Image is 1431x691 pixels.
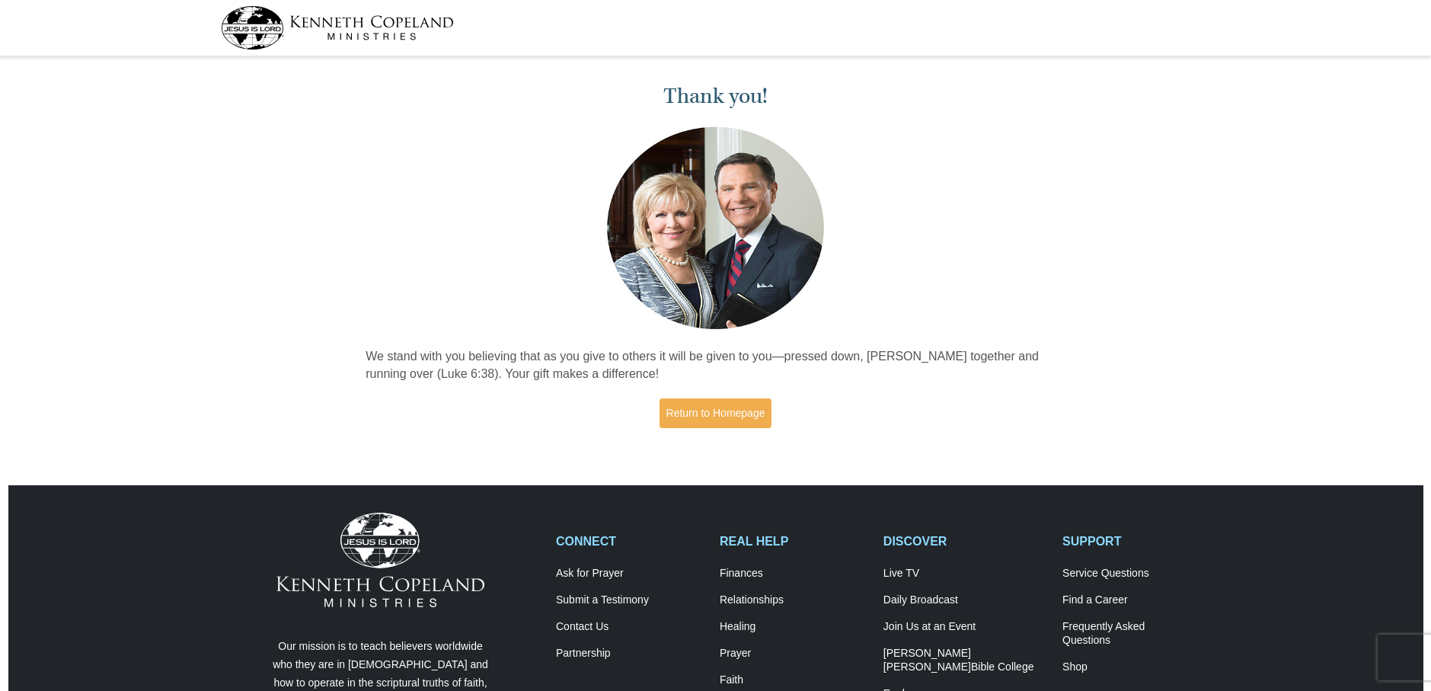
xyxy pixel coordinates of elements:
[883,647,1046,674] a: [PERSON_NAME] [PERSON_NAME]Bible College
[366,348,1065,383] p: We stand with you believing that as you give to others it will be given to you—pressed down, [PER...
[720,593,867,607] a: Relationships
[720,647,867,661] a: Prayer
[603,123,828,333] img: Kenneth and Gloria
[883,593,1046,607] a: Daily Broadcast
[276,513,484,607] img: Kenneth Copeland Ministries
[720,620,867,634] a: Healing
[556,534,704,549] h2: CONNECT
[1062,567,1210,581] a: Service Questions
[720,534,867,549] h2: REAL HELP
[556,593,704,607] a: Submit a Testimony
[221,6,454,50] img: kcm-header-logo.svg
[556,567,704,581] a: Ask for Prayer
[720,567,867,581] a: Finances
[720,673,867,687] a: Faith
[366,84,1065,109] h1: Thank you!
[1062,593,1210,607] a: Find a Career
[883,534,1046,549] h2: DISCOVER
[660,398,772,428] a: Return to Homepage
[1062,661,1210,674] a: Shop
[971,661,1034,673] span: Bible College
[883,620,1046,634] a: Join Us at an Event
[1062,534,1210,549] h2: SUPPORT
[883,567,1046,581] a: Live TV
[556,620,704,634] a: Contact Us
[556,647,704,661] a: Partnership
[1062,620,1210,648] a: Frequently AskedQuestions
